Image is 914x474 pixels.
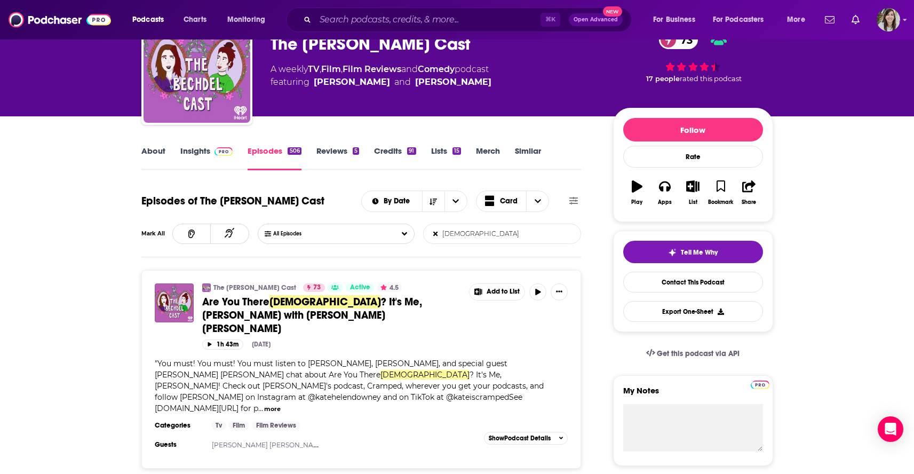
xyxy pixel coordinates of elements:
[269,295,381,309] span: [DEMOGRAPHIC_DATA]
[735,173,762,212] button: Share
[574,17,618,22] span: Open Advanced
[353,147,359,155] div: 5
[155,359,544,413] span: "
[248,146,301,170] a: Episodes506
[484,432,568,445] button: ShowPodcast Details
[742,199,756,206] div: Share
[321,64,341,74] a: Film
[341,64,343,74] span: ,
[638,341,749,367] a: Get this podcast via API
[613,23,773,90] div: 73 17 peoplerated this podcast
[707,173,735,212] button: Bookmark
[220,11,279,28] button: open menu
[847,11,864,29] a: Show notifications dropdown
[780,11,818,28] button: open menu
[202,295,269,309] span: Are You There
[125,11,178,28] button: open menu
[646,75,680,83] span: 17 people
[315,11,541,28] input: Search podcasts, credits, & more...
[155,359,507,380] span: You must! You must! You must listen to [PERSON_NAME], [PERSON_NAME], and special guest [PERSON_NA...
[476,146,500,170] a: Merch
[144,16,250,123] img: The Bechdel Cast
[689,199,697,206] div: List
[569,13,623,26] button: Open AdvancedNew
[515,146,541,170] a: Similar
[211,421,226,430] a: Tv
[264,405,281,414] button: more
[657,349,740,358] span: Get this podcast via API
[708,199,733,206] div: Bookmark
[9,10,111,30] img: Podchaser - Follow, Share and Rate Podcasts
[431,146,461,170] a: Lists15
[541,13,560,27] span: ⌘ K
[132,12,164,27] span: Podcasts
[212,441,325,449] a: [PERSON_NAME] [PERSON_NAME]
[361,191,467,212] h2: Choose List sort
[141,146,165,170] a: About
[350,282,370,293] span: Active
[751,379,769,389] a: Pro website
[320,64,321,74] span: ,
[346,283,375,292] a: Active
[476,191,550,212] button: Choose View
[380,370,470,380] span: [DEMOGRAPHIC_DATA]
[651,173,679,212] button: Apps
[646,11,709,28] button: open menu
[489,434,551,442] span: Show Podcast Details
[252,421,300,430] a: Film Reviews
[415,76,491,89] a: Jamie Loftus
[401,64,418,74] span: and
[623,301,763,322] button: Export One-Sheet
[452,147,461,155] div: 15
[384,197,414,205] span: By Date
[271,63,491,89] div: A weekly podcast
[787,12,805,27] span: More
[141,231,172,236] div: Mark All
[623,385,763,404] label: My Notes
[155,283,194,322] img: Are You There God? It's Me, Margaret with Kate Helen Downey
[228,421,249,430] a: Film
[603,6,622,17] span: New
[296,7,642,32] div: Search podcasts, credits, & more...
[141,194,324,208] h1: Episodes of The [PERSON_NAME] Cast
[227,12,265,27] span: Monitoring
[177,11,213,28] a: Charts
[343,64,401,74] a: Film Reviews
[679,173,706,212] button: List
[313,282,321,293] span: 73
[623,241,763,263] button: tell me why sparkleTell Me Why
[444,191,467,211] button: open menu
[821,11,839,29] a: Show notifications dropdown
[631,199,642,206] div: Play
[252,341,271,348] div: [DATE]
[623,146,763,168] div: Rate
[374,146,416,170] a: Credits91
[407,147,416,155] div: 91
[877,8,900,31] img: User Profile
[551,283,568,301] button: Show More Button
[418,64,455,74] a: Comedy
[713,12,764,27] span: For Podcasters
[202,295,462,335] a: Are You There[DEMOGRAPHIC_DATA]? It's Me, [PERSON_NAME] with [PERSON_NAME] [PERSON_NAME]
[202,339,243,350] button: 1h 43m
[623,118,763,141] button: Follow
[500,197,518,205] span: Card
[202,283,211,292] img: The Bechdel Cast
[706,11,780,28] button: open menu
[487,288,520,296] span: Add to List
[362,197,422,205] button: open menu
[202,295,422,335] span: ? It's Me, [PERSON_NAME] with [PERSON_NAME] [PERSON_NAME]
[184,12,206,27] span: Charts
[394,76,411,89] span: and
[288,147,301,155] div: 506
[155,421,203,430] h3: Categories
[377,283,402,292] button: 4.5
[308,64,320,74] a: TV
[877,8,900,31] span: Logged in as devinandrade
[258,224,415,244] button: Choose List Listened
[623,272,763,293] a: Contact This Podcast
